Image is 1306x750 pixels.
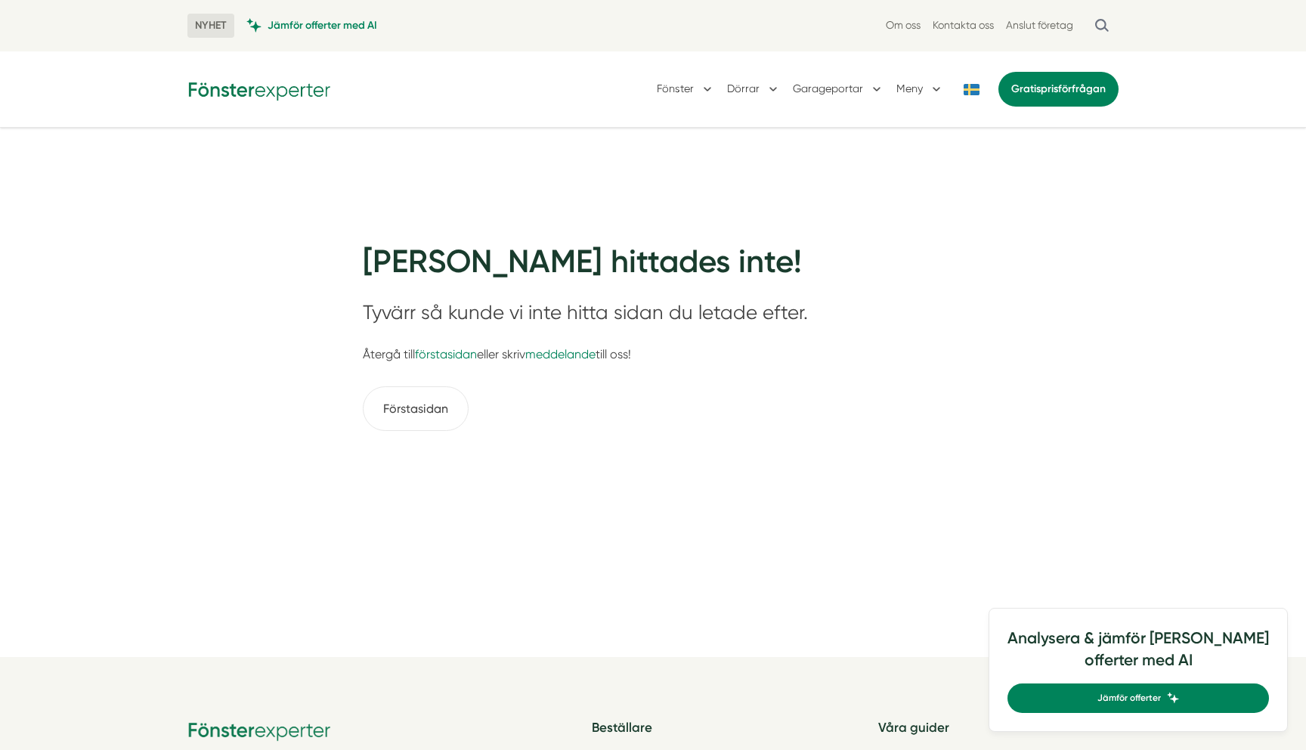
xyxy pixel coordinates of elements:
[657,70,715,109] button: Fönster
[525,347,596,361] a: meddelande
[187,14,234,38] span: NYHET
[933,18,994,33] a: Kontakta oss
[1097,691,1161,705] span: Jämför offerter
[998,72,1119,107] a: Gratisprisförfrågan
[886,18,921,33] a: Om oss
[187,77,331,101] img: Fönsterexperter Logotyp
[1006,18,1073,33] a: Anslut företag
[187,717,331,742] img: Fönsterexperter
[363,386,469,431] a: Förstasidan
[1007,627,1269,683] h4: Analysera & jämför [PERSON_NAME] offerter med AI
[583,717,832,750] h5: Beställare
[793,70,884,109] button: Garageportar
[896,70,944,109] button: Meny
[363,240,808,296] h1: [PERSON_NAME] hittades inte!
[727,70,781,109] button: Dörrar
[268,18,377,33] span: Jämför offerter med AI
[246,18,377,33] a: Jämför offerter med AI
[415,347,477,361] a: förstasidan
[1007,683,1269,713] a: Jämför offerter
[363,330,808,364] p: Återgå till eller skriv till oss!
[1011,82,1041,95] span: Gratis
[869,717,1119,750] h5: Våra guider
[363,303,808,322] p: Tyvärr så kunde vi inte hitta sidan du letade efter.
